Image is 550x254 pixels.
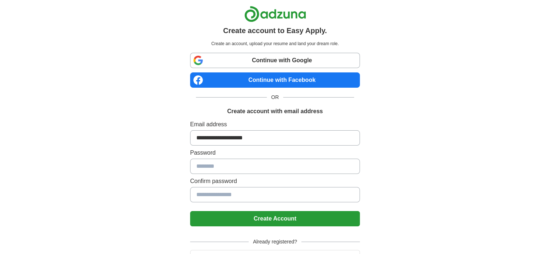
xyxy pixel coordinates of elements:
h1: Create account with email address [227,107,323,116]
span: OR [267,94,283,101]
img: Adzuna logo [244,6,306,22]
a: Continue with Facebook [190,72,360,88]
label: Confirm password [190,177,360,186]
label: Email address [190,120,360,129]
button: Create Account [190,211,360,226]
p: Create an account, upload your resume and land your dream role. [192,40,358,47]
span: Already registered? [249,238,301,246]
a: Continue with Google [190,53,360,68]
label: Password [190,148,360,157]
h1: Create account to Easy Apply. [223,25,327,36]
